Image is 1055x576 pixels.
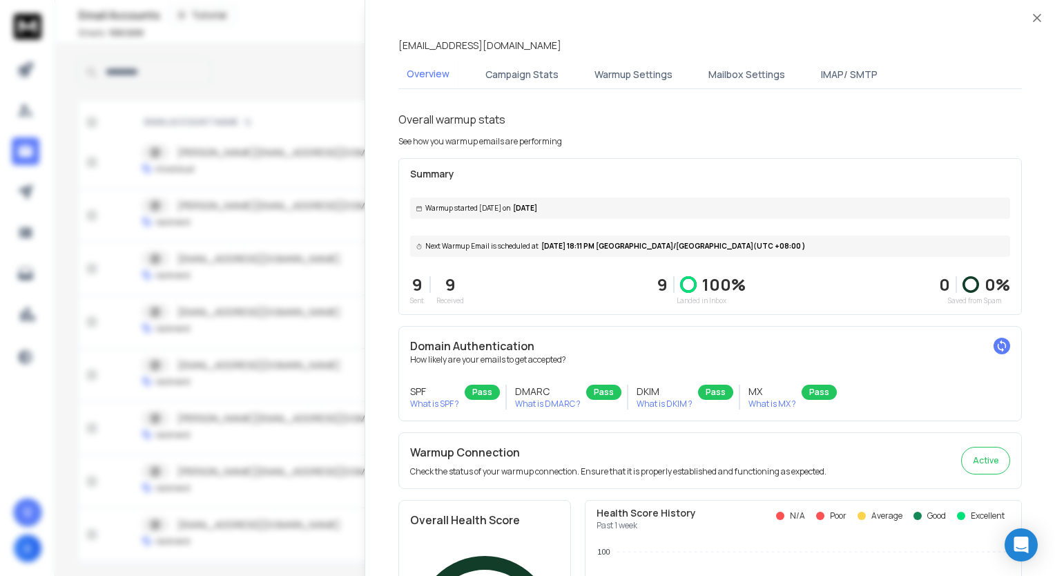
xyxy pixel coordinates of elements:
p: Excellent [971,510,1005,521]
h3: DKIM [637,385,693,399]
p: 100 % [702,273,746,296]
button: Active [961,447,1010,474]
div: Pass [802,385,837,400]
p: What is DMARC ? [515,399,581,410]
p: 0 % [985,273,1010,296]
div: Pass [465,385,500,400]
p: Sent [410,296,424,306]
p: Average [871,510,902,521]
p: 9 [436,273,464,296]
p: Check the status of your warmup connection. Ensure that it is properly established and functionin... [410,466,826,477]
strong: 0 [939,273,950,296]
div: Open Intercom Messenger [1005,528,1038,561]
p: Health Score History [597,506,696,520]
h2: Overall Health Score [410,512,559,528]
p: 9 [657,273,668,296]
h2: Warmup Connection [410,444,826,461]
p: Received [436,296,464,306]
p: 9 [410,273,424,296]
h3: DMARC [515,385,581,399]
div: [DATE] [410,198,1010,219]
h2: Domain Authentication [410,338,1010,354]
p: Landed in Inbox [657,296,746,306]
div: [DATE] 18:11 PM [GEOGRAPHIC_DATA]/[GEOGRAPHIC_DATA] (UTC +08:00 ) [410,236,1010,257]
p: What is DKIM ? [637,399,693,410]
button: Mailbox Settings [700,59,793,90]
button: Warmup Settings [586,59,681,90]
p: Poor [830,510,846,521]
p: What is SPF ? [410,399,459,410]
button: Overview [398,59,458,90]
tspan: 100 [597,548,610,556]
p: What is MX ? [748,399,796,410]
p: Past 1 week [597,520,696,531]
p: Summary [410,167,1010,181]
button: IMAP/ SMTP [813,59,886,90]
p: Saved from Spam [939,296,1010,306]
div: Pass [698,385,733,400]
p: How likely are your emails to get accepted? [410,354,1010,365]
div: Pass [586,385,621,400]
h1: Overall warmup stats [398,111,505,128]
p: [EMAIL_ADDRESS][DOMAIN_NAME] [398,39,561,52]
p: N/A [790,510,805,521]
h3: SPF [410,385,459,399]
p: See how you warmup emails are performing [398,136,562,147]
span: Warmup started [DATE] on [425,203,510,213]
p: Good [927,510,946,521]
span: Next Warmup Email is scheduled at [425,241,539,251]
button: Campaign Stats [477,59,567,90]
h3: MX [748,385,796,399]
